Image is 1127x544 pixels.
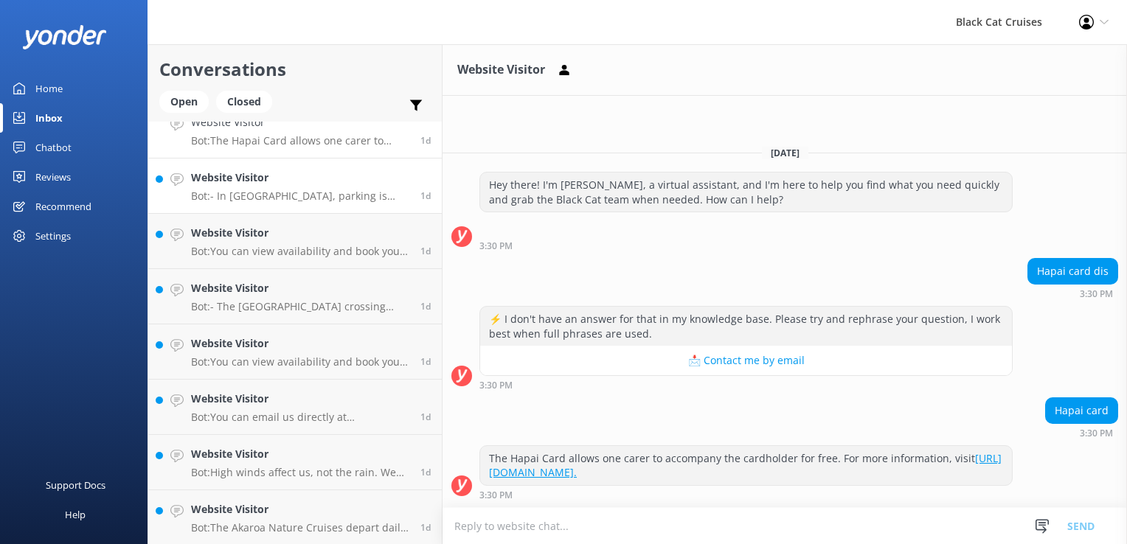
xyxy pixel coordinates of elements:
[420,355,431,368] span: Oct 02 2025 09:30am (UTC +13:00) Pacific/Auckland
[148,214,442,269] a: Website VisitorBot:You can view availability and book your tour online at [URL][DOMAIN_NAME]. For...
[479,491,513,500] strong: 3:30 PM
[65,500,86,529] div: Help
[457,60,545,80] h3: Website Visitor
[479,380,1013,390] div: Oct 02 2025 03:30pm (UTC +13:00) Pacific/Auckland
[35,192,91,221] div: Recommend
[191,335,409,352] h4: Website Visitor
[420,521,431,534] span: Oct 01 2025 07:35pm (UTC +13:00) Pacific/Auckland
[216,93,280,109] a: Closed
[22,25,107,49] img: yonder-white-logo.png
[480,446,1012,485] div: The Hapai Card allows one carer to accompany the cardholder for free. For more information, visit
[1045,428,1118,438] div: Oct 02 2025 03:30pm (UTC +13:00) Pacific/Auckland
[420,245,431,257] span: Oct 02 2025 10:00am (UTC +13:00) Pacific/Auckland
[480,346,1012,375] button: 📩 Contact me by email
[479,381,513,390] strong: 3:30 PM
[191,189,409,203] p: Bot: - In [GEOGRAPHIC_DATA], parking is limited, especially on cruise ship days. It's recommended...
[159,55,431,83] h2: Conversations
[762,147,808,159] span: [DATE]
[191,466,409,479] p: Bot: High winds affect us, not the rain. We make decisions on the day of the trip as weather fore...
[420,300,431,313] span: Oct 02 2025 09:52am (UTC +13:00) Pacific/Auckland
[479,240,1013,251] div: Oct 02 2025 03:30pm (UTC +13:00) Pacific/Auckland
[191,245,409,258] p: Bot: You can view availability and book your tour online at [URL][DOMAIN_NAME]. For the Diamond H...
[216,91,272,113] div: Closed
[35,74,63,103] div: Home
[191,411,409,424] p: Bot: You can email us directly at [EMAIL_ADDRESS][DOMAIN_NAME].
[46,470,105,500] div: Support Docs
[420,189,431,202] span: Oct 02 2025 10:39am (UTC +13:00) Pacific/Auckland
[489,451,1002,480] a: [URL][DOMAIN_NAME].
[191,114,409,130] h4: Website Visitor
[420,466,431,478] span: Oct 01 2025 09:31pm (UTC +13:00) Pacific/Auckland
[191,391,409,407] h4: Website Visitor
[1046,398,1117,423] div: Hapai card
[191,280,409,296] h4: Website Visitor
[159,93,216,109] a: Open
[35,133,72,162] div: Chatbot
[148,269,442,324] a: Website VisitorBot:- The [GEOGRAPHIC_DATA] crossing takes approximately 10 minutes one way. - The...
[1080,429,1113,438] strong: 3:30 PM
[148,158,442,214] a: Website VisitorBot:- In [GEOGRAPHIC_DATA], parking is limited, especially on cruise ship days. It...
[148,380,442,435] a: Website VisitorBot:You can email us directly at [EMAIL_ADDRESS][DOMAIN_NAME].1d
[35,103,63,133] div: Inbox
[35,162,71,192] div: Reviews
[191,355,409,369] p: Bot: You can view availability and book your tour online at [URL][DOMAIN_NAME].
[191,446,409,462] h4: Website Visitor
[148,435,442,490] a: Website VisitorBot:High winds affect us, not the rain. We make decisions on the day of the trip a...
[159,91,209,113] div: Open
[148,324,442,380] a: Website VisitorBot:You can view availability and book your tour online at [URL][DOMAIN_NAME].1d
[191,225,409,241] h4: Website Visitor
[148,103,442,158] a: Website VisitorBot:The Hapai Card allows one carer to accompany the cardholder for free. For more...
[1080,290,1113,299] strong: 3:30 PM
[480,172,1012,212] div: Hey there! I'm [PERSON_NAME], a virtual assistant, and I'm here to help you find what you need qu...
[191,134,409,147] p: Bot: The Hapai Card allows one carer to accompany the cardholder for free. For more information, ...
[1027,288,1118,299] div: Oct 02 2025 03:30pm (UTC +13:00) Pacific/Auckland
[35,221,71,251] div: Settings
[420,411,431,423] span: Oct 02 2025 01:00am (UTC +13:00) Pacific/Auckland
[479,489,1013,500] div: Oct 02 2025 03:30pm (UTC +13:00) Pacific/Auckland
[420,134,431,147] span: Oct 02 2025 03:30pm (UTC +13:00) Pacific/Auckland
[191,300,409,313] p: Bot: - The [GEOGRAPHIC_DATA] crossing takes approximately 10 minutes one way. - The Ripapa Island...
[191,521,409,534] p: Bot: The Akaroa Nature Cruises depart daily at 10:45am and 1:30pm all year round, with an additio...
[480,307,1012,346] div: ⚡ I don't have an answer for that in my knowledge base. Please try and rephrase your question, I ...
[191,501,409,517] h4: Website Visitor
[479,242,513,251] strong: 3:30 PM
[1028,259,1117,284] div: Hapai card dis
[191,170,409,186] h4: Website Visitor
